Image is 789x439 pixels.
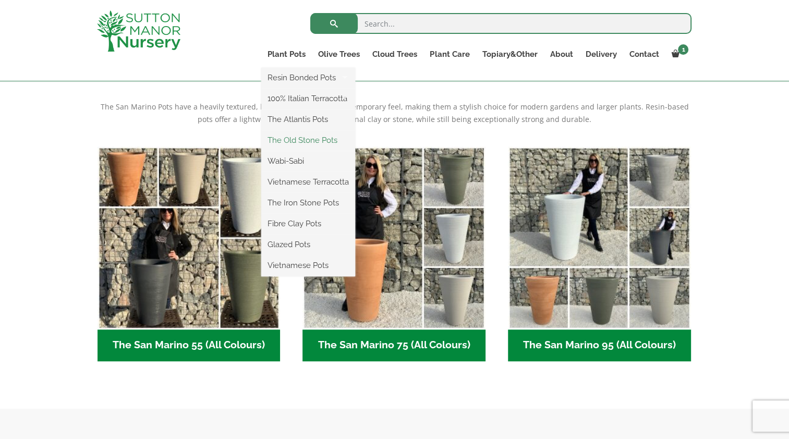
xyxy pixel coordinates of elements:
img: The San Marino 75 (All Colours) [302,147,485,330]
h2: The San Marino 55 (All Colours) [98,330,281,362]
a: About [543,47,579,62]
a: Visit product category The San Marino 95 (All Colours) [508,147,691,361]
input: Search... [310,13,691,34]
h2: The San Marino 95 (All Colours) [508,330,691,362]
a: Topiary&Other [476,47,543,62]
p: The San Marino Pots have a heavily textured, brushed finish with a contemporary feel, making them... [98,101,692,126]
a: Plant Care [423,47,476,62]
a: 100% Italian Terracotta [261,91,355,106]
img: The San Marino 55 (All Colours) [98,147,281,330]
a: 1 [665,47,691,62]
a: Wabi-Sabi [261,153,355,169]
span: 1 [678,44,688,55]
a: The Old Stone Pots [261,132,355,148]
a: Resin Bonded Pots [261,70,355,86]
a: Contact [623,47,665,62]
img: logo [97,10,180,52]
img: The San Marino 95 (All Colours) [508,147,691,330]
a: The Iron Stone Pots [261,195,355,211]
a: Olive Trees [312,47,366,62]
a: Plant Pots [261,47,312,62]
a: Cloud Trees [366,47,423,62]
a: Delivery [579,47,623,62]
h2: The San Marino 75 (All Colours) [302,330,485,362]
a: Visit product category The San Marino 55 (All Colours) [98,147,281,361]
a: Vietnamese Terracotta [261,174,355,190]
a: Visit product category The San Marino 75 (All Colours) [302,147,485,361]
a: Fibre Clay Pots [261,216,355,231]
a: Glazed Pots [261,237,355,252]
a: Vietnamese Pots [261,258,355,273]
a: The Atlantis Pots [261,112,355,127]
